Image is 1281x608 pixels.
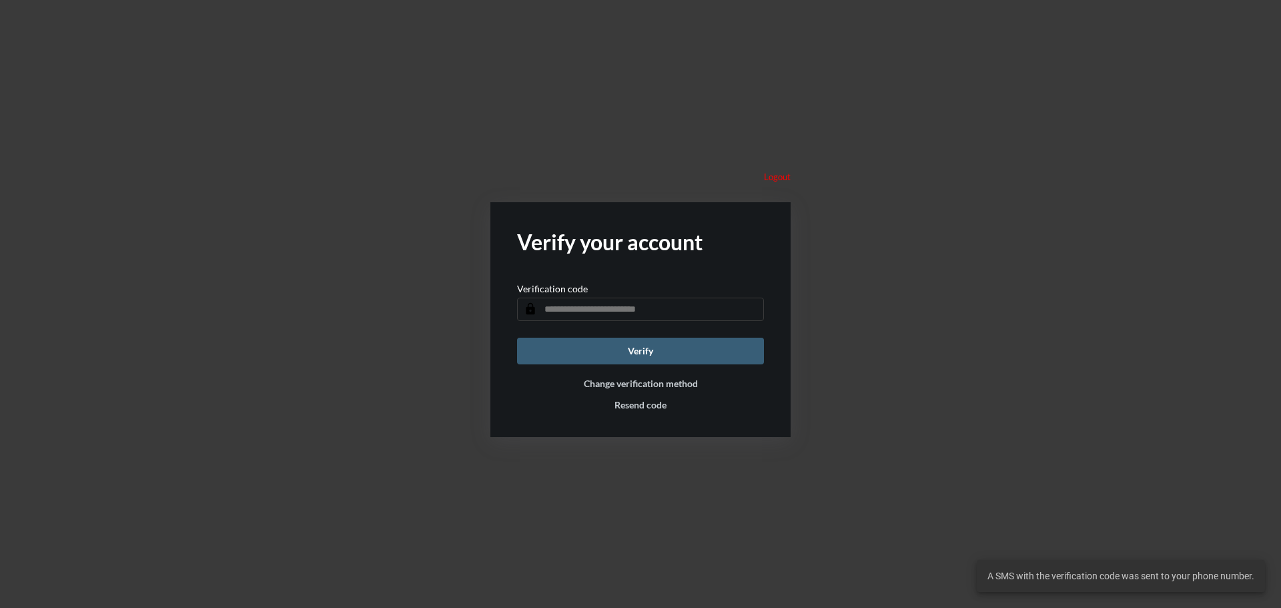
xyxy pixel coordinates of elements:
[584,378,698,389] button: Change verification method
[764,172,791,182] p: Logout
[517,229,764,255] h2: Verify your account
[517,283,588,294] p: Verification code
[987,569,1254,583] span: A SMS with the verification code was sent to your phone number.
[614,399,667,410] button: Resend code
[517,338,764,364] button: Verify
